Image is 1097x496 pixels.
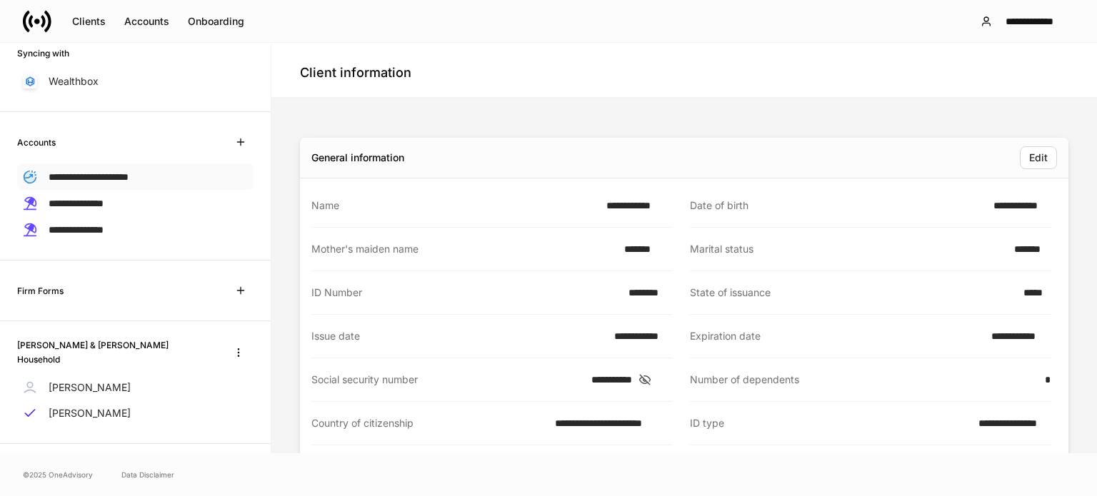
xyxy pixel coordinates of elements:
[115,10,179,33] button: Accounts
[23,469,93,480] span: © 2025 OneAdvisory
[17,46,69,60] h6: Syncing with
[124,16,169,26] div: Accounts
[311,151,404,165] div: General information
[17,400,254,426] a: [PERSON_NAME]
[311,329,606,343] div: Issue date
[17,284,64,298] h6: Firm Forms
[311,416,546,430] div: Country of citizenship
[1020,146,1057,169] button: Edit
[300,64,411,81] h4: Client information
[690,416,970,430] div: ID type
[179,10,254,33] button: Onboarding
[311,198,598,213] div: Name
[72,16,106,26] div: Clients
[690,373,1036,387] div: Number of dependents
[690,329,983,343] div: Expiration date
[49,406,131,420] p: [PERSON_NAME]
[49,380,131,395] p: [PERSON_NAME]
[188,16,244,26] div: Onboarding
[49,74,99,88] p: Wealthbox
[311,242,616,256] div: Mother's maiden name
[63,10,115,33] button: Clients
[311,373,583,387] div: Social security number
[17,375,254,400] a: [PERSON_NAME]
[17,338,212,365] h6: [PERSON_NAME] & [PERSON_NAME] Household
[690,285,1015,300] div: State of issuance
[690,242,1006,256] div: Marital status
[690,198,985,213] div: Date of birth
[1029,153,1048,163] div: Edit
[17,136,56,149] h6: Accounts
[311,285,620,300] div: ID Number
[17,69,254,94] a: Wealthbox
[121,469,174,480] a: Data Disclaimer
